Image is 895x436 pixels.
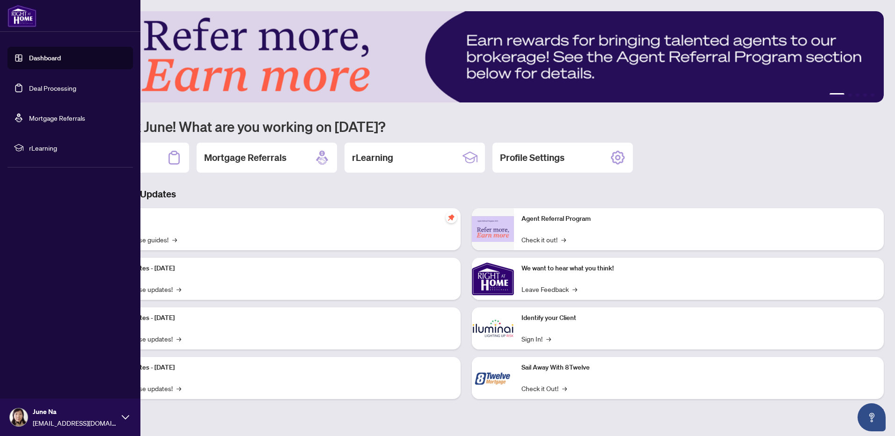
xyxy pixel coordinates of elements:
p: Agent Referral Program [521,214,876,224]
a: Leave Feedback→ [521,284,577,294]
a: Check it Out!→ [521,383,567,393]
img: Sail Away With 8Twelve [472,357,514,399]
h2: rLearning [352,151,393,164]
button: 3 [856,93,859,97]
span: June Na [33,407,117,417]
a: Deal Processing [29,84,76,92]
span: → [176,334,181,344]
h2: Profile Settings [500,151,565,164]
a: Dashboard [29,54,61,62]
button: 1 [829,93,844,97]
span: → [561,234,566,245]
p: Identify your Client [521,313,876,323]
p: Platform Updates - [DATE] [98,363,453,373]
a: Sign In!→ [521,334,551,344]
a: Check it out!→ [521,234,566,245]
button: 5 [871,93,874,97]
span: → [546,334,551,344]
span: → [176,284,181,294]
button: Open asap [858,403,886,431]
span: → [572,284,577,294]
img: logo [7,5,37,27]
p: Self-Help [98,214,453,224]
img: Profile Icon [10,408,28,426]
p: Platform Updates - [DATE] [98,263,453,274]
p: Sail Away With 8Twelve [521,363,876,373]
span: → [176,383,181,393]
span: → [172,234,177,245]
h3: Brokerage & Industry Updates [49,188,884,201]
img: Slide 0 [49,11,884,102]
p: We want to hear what you think! [521,263,876,274]
h2: Mortgage Referrals [204,151,286,164]
span: [EMAIL_ADDRESS][DOMAIN_NAME] [33,418,117,428]
span: → [562,383,567,393]
img: Identify your Client [472,307,514,349]
img: We want to hear what you think! [472,258,514,300]
button: 2 [848,93,852,97]
span: rLearning [29,143,126,153]
span: pushpin [446,212,457,223]
p: Platform Updates - [DATE] [98,313,453,323]
a: Mortgage Referrals [29,114,85,122]
button: 4 [863,93,867,97]
h1: Welcome back June! What are you working on [DATE]? [49,117,884,135]
img: Agent Referral Program [472,216,514,242]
